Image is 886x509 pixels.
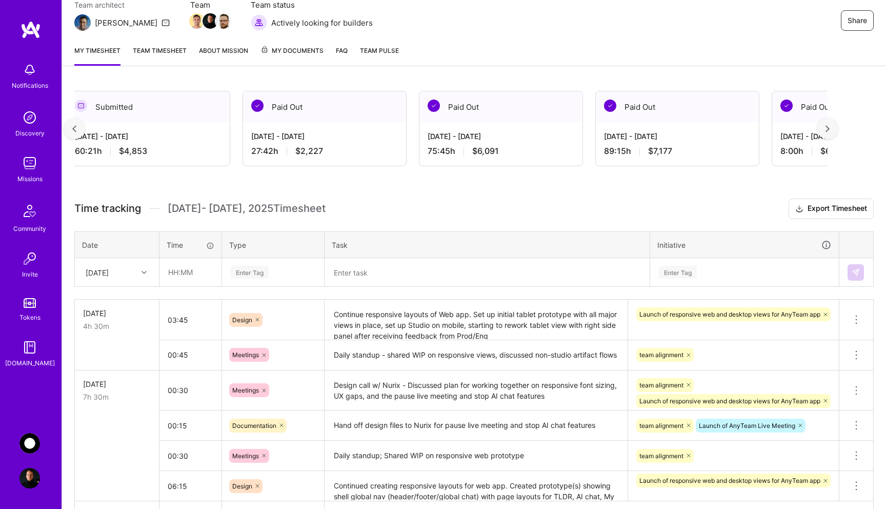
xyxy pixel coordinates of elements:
div: Paid Out [596,91,759,123]
div: [DATE] [86,267,109,278]
span: Meetings [232,386,259,394]
th: Date [75,231,159,258]
div: Community [13,223,46,234]
span: $643 [820,146,841,156]
div: Paid Out [419,91,582,123]
textarea: Daily standup - shared WIP on responsive views, discussed non-studio artifact flows [326,341,627,369]
input: HH:MM [160,259,221,286]
span: team alignment [639,452,683,460]
div: Enter Tag [231,264,269,280]
a: Team timesheet [133,45,187,66]
div: [DOMAIN_NAME] [5,358,55,368]
span: Share [848,15,867,26]
div: [DATE] - [DATE] [428,131,574,142]
div: Missions [17,173,43,184]
div: [PERSON_NAME] [95,17,157,28]
span: Design [232,316,252,324]
img: Submitted [75,100,87,112]
span: Meetings [232,351,259,359]
a: My timesheet [74,45,120,66]
a: Team Member Avatar [217,12,230,30]
a: About Mission [199,45,248,66]
th: Task [325,231,650,258]
div: [DATE] - [DATE] [604,131,751,142]
img: Paid Out [780,100,793,112]
span: team alignment [639,381,683,389]
img: logo [21,21,41,39]
div: [DATE] [83,308,151,319]
img: discovery [19,107,40,128]
a: Team Member Avatar [204,12,217,30]
img: tokens [24,298,36,308]
a: Team Pulse [360,45,399,66]
div: 7h 30m [83,391,151,402]
span: Launch of responsive web and desktop views for AnyTeam app [639,310,820,318]
div: Invite [22,269,38,280]
img: teamwork [19,153,40,173]
div: Tokens [19,312,41,323]
input: HH:MM [159,442,221,469]
div: Initiative [657,239,832,251]
span: $4,853 [119,146,147,156]
a: FAQ [336,45,348,66]
div: [DATE] - [DATE] [75,131,221,142]
span: Meetings [232,452,259,460]
textarea: Daily standup; Shared WIP on responsive web prototype [326,442,627,470]
div: 89:15 h [604,146,751,156]
button: Share [841,10,874,31]
textarea: Hand off design files to Nurix for pause live meeting and stop AI chat features [326,412,627,440]
span: Design [232,482,252,490]
a: Team Member Avatar [190,12,204,30]
img: Submit [852,268,860,277]
img: guide book [19,337,40,358]
input: HH:MM [159,341,221,368]
div: Submitted [67,91,230,123]
input: HH:MM [159,473,221,500]
div: Time [167,240,214,250]
textarea: Continued creating responsive layouts for web app. Created prototype(s) showing shell global nav ... [326,472,627,500]
a: AnyTeam: Team for AI-Powered Sales Platform [17,433,43,454]
textarea: Design call w/ Nurix - Discussed plan for working together on responsive font sizing, UX gaps, an... [326,371,627,410]
img: left [72,125,76,132]
th: Type [222,231,325,258]
span: Actively looking for builders [271,17,373,28]
input: HH:MM [159,412,221,439]
div: [DATE] [83,379,151,389]
span: team alignment [639,351,683,359]
div: Paid Out [243,91,406,123]
span: $6,091 [472,146,499,156]
span: Launch of responsive web and desktop views for AnyTeam app [639,477,820,484]
span: Team Pulse [360,47,399,54]
img: Invite [19,248,40,269]
span: My Documents [260,45,324,56]
a: User Avatar [17,468,43,488]
span: Launch of AnyTeam Live Meeting [699,422,795,429]
img: AnyTeam: Team for AI-Powered Sales Platform [19,433,40,454]
div: 60:21 h [75,146,221,156]
i: icon Chevron [142,270,147,275]
span: [DATE] - [DATE] , 2025 Timesheet [168,202,326,215]
textarea: Continue responsive layouts of Web app. Set up initial tablet prototype with all major views in p... [326,301,627,339]
span: Documentation [232,422,276,429]
div: 4h 30m [83,321,151,331]
div: 27:42 h [251,146,398,156]
div: [DATE] - [DATE] [251,131,398,142]
img: User Avatar [19,468,40,488]
div: Discovery [15,128,45,139]
img: Team Member Avatar [203,13,218,29]
i: icon Mail [162,18,170,27]
span: Launch of responsive web and desktop views for AnyTeam app [639,397,820,405]
img: Paid Out [251,100,264,112]
img: Paid Out [428,100,440,112]
img: Team Architect [74,14,91,31]
img: bell [19,60,40,80]
div: 75:45 h [428,146,574,156]
img: Team Member Avatar [189,13,205,29]
div: Enter Tag [659,264,697,280]
span: Time tracking [74,202,141,215]
img: Actively looking for builders [251,14,267,31]
img: right [825,125,830,132]
span: $2,227 [295,146,323,156]
span: $7,177 [648,146,672,156]
img: Community [17,199,42,223]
